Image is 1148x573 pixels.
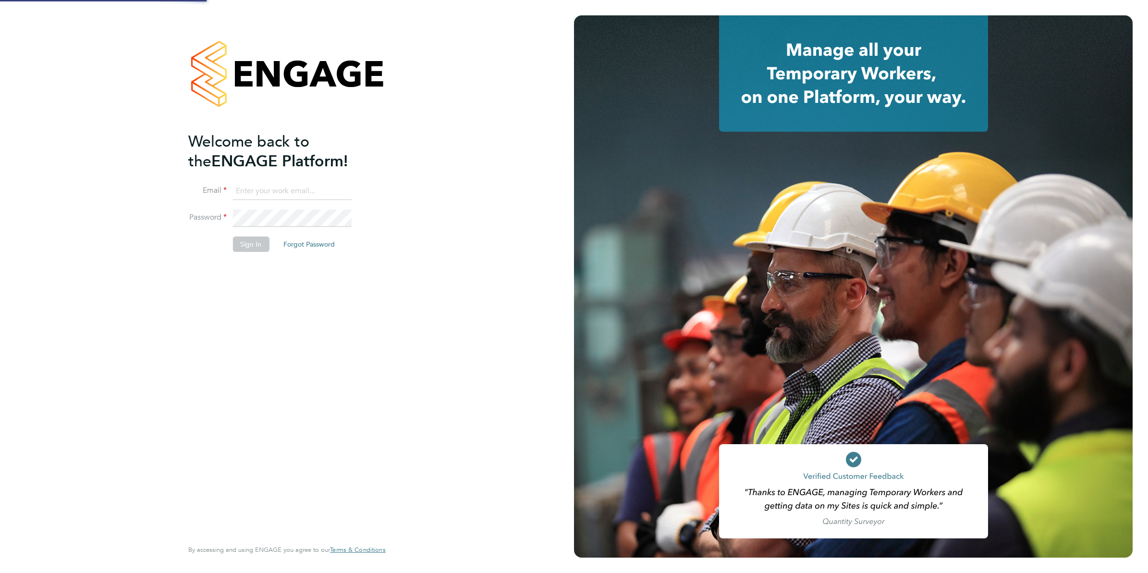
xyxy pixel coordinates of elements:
input: Enter your work email... [232,183,351,200]
span: Welcome back to the [188,132,309,171]
a: Terms & Conditions [330,546,385,554]
label: Email [188,186,227,196]
button: Sign In [232,237,269,252]
h2: ENGAGE Platform! [188,132,376,171]
span: By accessing and using ENGAGE you agree to our [188,546,385,554]
label: Password [188,212,227,223]
button: Forgot Password [276,237,342,252]
span: Terms & Conditions [330,546,385,554]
